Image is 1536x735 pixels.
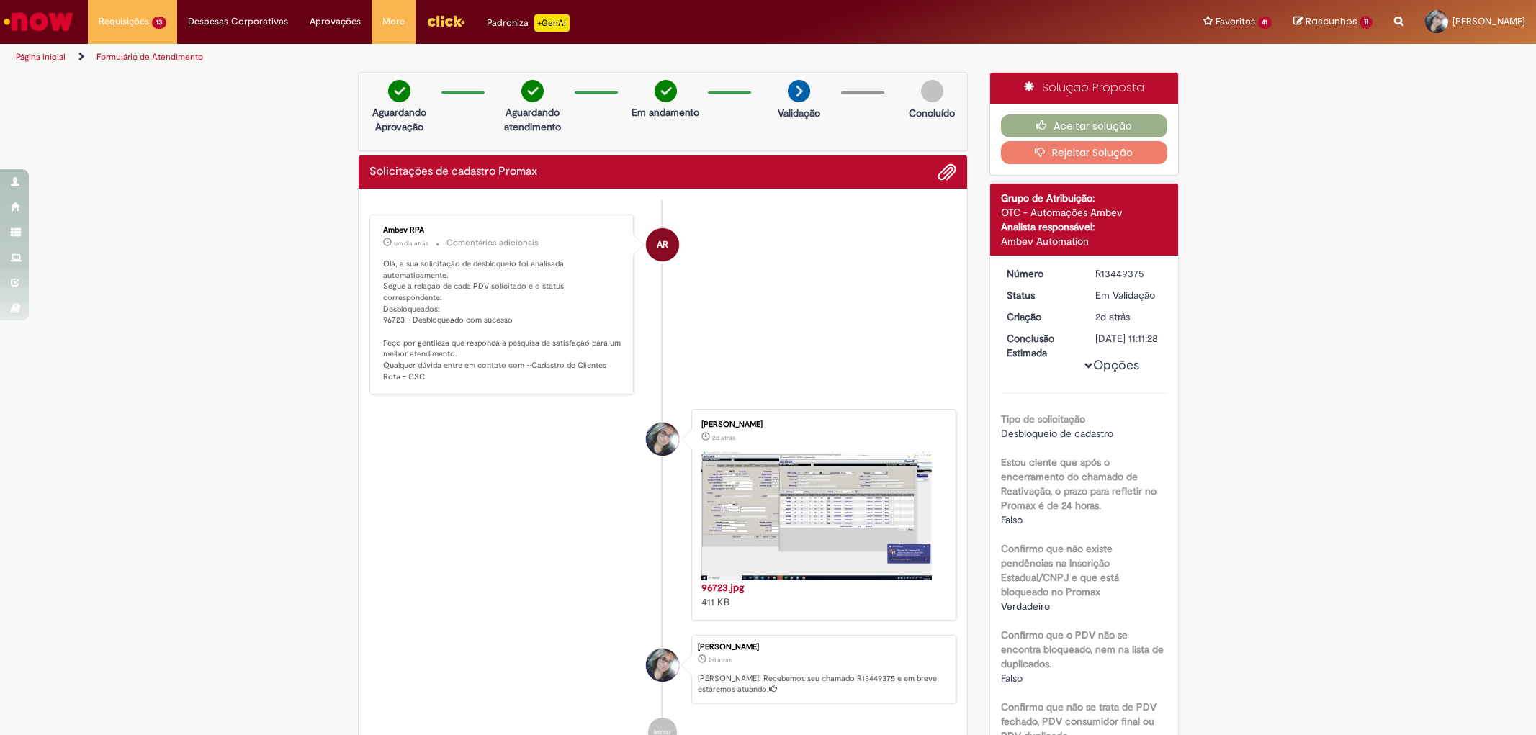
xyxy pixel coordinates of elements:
[1095,310,1130,323] time: 26/08/2025 16:11:20
[16,51,66,63] a: Página inicial
[96,51,203,63] a: Formulário de Atendimento
[1095,310,1130,323] span: 2d atrás
[1258,17,1272,29] span: 41
[990,73,1178,104] div: Solução Proposta
[1095,288,1162,302] div: Em Validação
[1306,14,1357,28] span: Rascunhos
[11,44,1013,71] ul: Trilhas de página
[1001,220,1167,234] div: Analista responsável:
[498,105,567,134] p: Aguardando atendimento
[487,14,570,32] div: Padroniza
[657,227,668,262] span: AR
[921,80,943,102] img: img-circle-grey.png
[698,673,948,695] p: [PERSON_NAME]! Recebemos seu chamado R13449375 e em breve estaremos atuando.
[521,80,544,102] img: check-circle-green.png
[646,228,679,261] div: Ambev RPA
[698,643,948,651] div: [PERSON_NAME]
[534,14,570,32] p: +GenAi
[1095,331,1162,346] div: [DATE] 11:11:28
[701,420,941,429] div: [PERSON_NAME]
[1001,672,1023,685] span: Falso
[1452,15,1525,27] span: [PERSON_NAME]
[188,14,288,29] span: Despesas Corporativas
[383,258,623,383] p: Olá, a sua solicitação de desbloqueio foi analisada automaticamente. Segue a relação de cada PDV ...
[709,656,732,664] time: 26/08/2025 16:11:20
[1360,16,1373,29] span: 11
[996,331,1084,360] dt: Conclusão Estimada
[383,226,623,235] div: Ambev RPA
[388,80,410,102] img: check-circle-green.png
[701,580,941,609] div: 411 KB
[778,106,820,120] p: Validação
[996,288,1084,302] dt: Status
[1001,600,1050,613] span: Verdadeiro
[1216,14,1255,29] span: Favoritos
[1001,234,1167,248] div: Ambev Automation
[310,14,361,29] span: Aprovações
[382,14,405,29] span: More
[1001,191,1167,205] div: Grupo de Atribuição:
[1293,15,1373,29] a: Rascunhos
[369,635,957,704] li: Tirzah Tavares Azevedo
[632,105,699,120] p: Em andamento
[369,166,537,179] h2: Solicitações de cadastro Promax Histórico de tíquete
[426,10,465,32] img: click_logo_yellow_360x200.png
[1095,310,1162,324] div: 26/08/2025 16:11:20
[1001,513,1023,526] span: Falso
[938,163,956,181] button: Adicionar anexos
[152,17,166,29] span: 13
[712,433,735,442] time: 26/08/2025 16:11:14
[996,310,1084,324] dt: Criação
[712,433,735,442] span: 2d atrás
[646,649,679,682] div: Tirzah Tavares Azevedo
[655,80,677,102] img: check-circle-green.png
[709,656,732,664] span: 2d atrás
[788,80,810,102] img: arrow-next.png
[99,14,149,29] span: Requisições
[364,105,434,134] p: Aguardando Aprovação
[1001,456,1157,512] b: Estou ciente que após o encerramento do chamado de Reativação, o prazo para refletir no Promax é ...
[1001,412,1085,425] b: Tipo de solicitação
[1095,266,1162,281] div: R13449375
[1001,205,1167,220] div: OTC - Automações Ambev
[1001,427,1113,440] span: Desbloqueio de cadastro
[1001,628,1164,670] b: Confirmo que o PDV não se encontra bloqueado, nem na lista de duplicados.
[646,423,679,456] div: Tirzah Tavares Azevedo
[446,237,539,249] small: Comentários adicionais
[394,239,428,248] time: 26/08/2025 18:15:05
[394,239,428,248] span: um dia atrás
[1001,542,1119,598] b: Confirmo que não existe pendências na Inscrição Estadual/CNPJ e que está bloqueado no Promax
[1001,114,1167,137] button: Aceitar solução
[996,266,1084,281] dt: Número
[701,581,744,594] a: 96723.jpg
[1,7,76,36] img: ServiceNow
[909,106,955,120] p: Concluído
[1001,141,1167,164] button: Rejeitar Solução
